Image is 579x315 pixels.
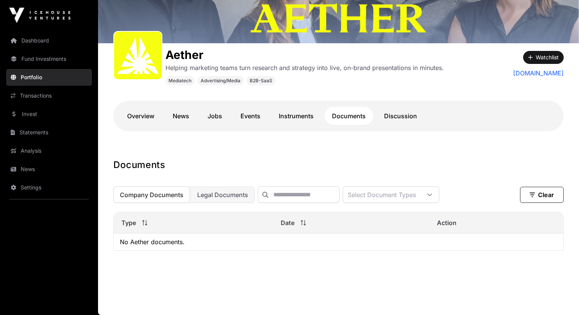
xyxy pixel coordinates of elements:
a: Jobs [200,107,230,125]
a: Documents [324,107,373,125]
span: Type [121,218,136,227]
span: Legal Documents [197,191,248,199]
h1: Documents [113,159,564,171]
a: Statements [6,124,92,141]
a: News [165,107,197,125]
a: Portfolio [6,69,92,86]
div: Select Document Types [343,187,420,202]
a: Transactions [6,87,92,104]
img: Icehouse Ventures Logo [9,8,70,23]
span: B2B-SaaS [250,78,272,84]
a: Instruments [271,107,321,125]
td: No Aether documents. [114,233,563,251]
button: Company Documents [113,186,190,203]
span: Advertising/Media [201,78,240,84]
a: [DOMAIN_NAME] [513,69,564,78]
img: Aether-Icon.svg [117,35,159,76]
h1: Aether [165,48,444,62]
a: Events [233,107,268,125]
a: News [6,161,92,178]
nav: Tabs [119,107,558,125]
a: Analysis [6,142,92,159]
button: Watchlist [523,51,564,64]
button: Clear [520,187,564,203]
iframe: Chat Widget [541,278,579,315]
a: Dashboard [6,32,92,49]
a: Discussion [376,107,425,125]
a: Fund Investments [6,51,92,67]
button: Legal Documents [191,186,255,203]
span: Mediatech [168,78,191,84]
a: Settings [6,179,92,196]
a: Overview [119,107,162,125]
span: Action [437,218,456,227]
p: Helping marketing teams turn research and strategy into live, on-brand presentations in minutes. [165,63,444,72]
span: Company Documents [120,191,183,199]
span: Date [281,218,294,227]
a: Invest [6,106,92,122]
